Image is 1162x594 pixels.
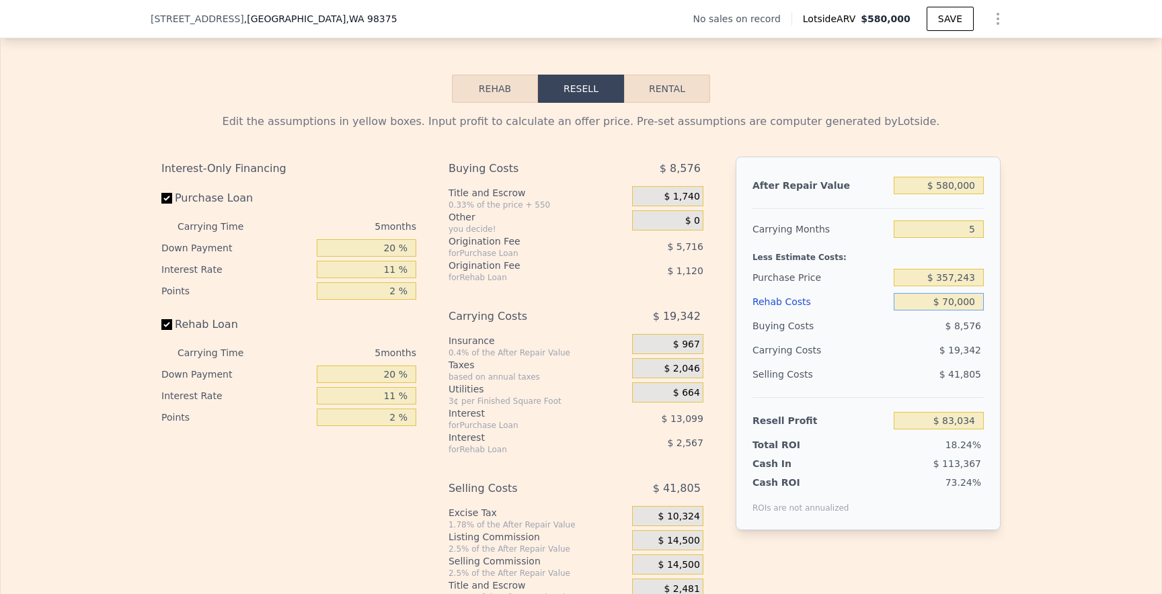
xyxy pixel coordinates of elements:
div: 2.5% of the After Repair Value [449,568,627,579]
span: $ 19,342 [653,304,701,329]
div: Purchase Price [752,265,888,290]
span: $ 967 [673,339,700,351]
div: Excise Tax [449,506,627,519]
div: Interest [449,431,598,444]
span: $ 0 [685,215,700,227]
div: Down Payment [161,237,311,259]
span: 73.24% [945,477,981,488]
button: Rehab [452,75,538,103]
span: $ 1,740 [664,191,699,203]
button: Rental [624,75,710,103]
span: $ 113,367 [933,458,981,469]
div: Down Payment [161,364,311,385]
div: 0.33% of the price + 550 [449,200,627,210]
div: Other [449,210,627,224]
span: $ 1,120 [667,265,703,276]
div: Cash In [752,457,837,470]
div: Less Estimate Costs: [752,241,984,265]
div: Title and Escrow [449,579,627,592]
div: Interest-Only Financing [161,157,416,181]
span: $ 8,576 [945,321,981,331]
div: Buying Costs [752,314,888,338]
span: 18.24% [945,439,981,450]
div: you decide! [449,224,627,235]
span: $ 10,324 [658,511,700,523]
div: Carrying Months [752,217,888,241]
div: Origination Fee [449,259,598,272]
span: $ 14,500 [658,535,700,547]
div: Rehab Costs [752,290,888,314]
div: Points [161,280,311,302]
div: 2.5% of the After Repair Value [449,544,627,554]
div: for Rehab Loan [449,272,598,283]
span: $ 19,342 [939,345,981,355]
span: $580,000 [861,13,911,24]
div: for Rehab Loan [449,444,598,455]
div: Insurance [449,334,627,347]
div: Resell Profit [752,409,888,433]
div: Selling Commission [449,554,627,568]
div: for Purchase Loan [449,248,598,259]
div: Carrying Time [178,216,265,237]
div: Interest Rate [161,259,311,280]
div: 3¢ per Finished Square Foot [449,396,627,407]
div: 0.4% of the After Repair Value [449,347,627,358]
input: Rehab Loan [161,319,172,330]
div: No sales on record [693,12,791,26]
span: $ 2,046 [664,363,699,375]
span: $ 13,099 [662,413,703,424]
div: Title and Escrow [449,186,627,200]
div: Buying Costs [449,157,598,181]
div: Origination Fee [449,235,598,248]
div: Edit the assumptions in yellow boxes. Input profit to calculate an offer price. Pre-set assumptio... [161,114,1001,130]
div: based on annual taxes [449,372,627,382]
span: $ 664 [673,387,700,399]
div: Carrying Time [178,342,265,364]
span: $ 41,805 [653,476,701,501]
div: Utilities [449,382,627,396]
span: $ 14,500 [658,559,700,571]
div: 5 months [270,216,416,237]
div: Total ROI [752,438,837,452]
span: $ 5,716 [667,241,703,252]
div: 1.78% of the After Repair Value [449,519,627,530]
span: , [GEOGRAPHIC_DATA] [244,12,397,26]
div: Taxes [449,358,627,372]
div: Selling Costs [449,476,598,501]
div: Interest [449,407,598,420]
span: [STREET_ADDRESS] [151,12,244,26]
span: , WA 98375 [346,13,397,24]
div: Cash ROI [752,476,849,489]
span: $ 8,576 [660,157,701,181]
span: $ 2,567 [667,437,703,448]
div: Interest Rate [161,385,311,407]
button: Show Options [984,5,1011,32]
span: Lotside ARV [803,12,861,26]
div: Carrying Costs [449,304,598,329]
span: $ 41,805 [939,369,981,380]
div: 5 months [270,342,416,364]
div: for Purchase Loan [449,420,598,431]
div: Points [161,407,311,428]
input: Purchase Loan [161,193,172,204]
button: SAVE [927,7,974,31]
div: After Repair Value [752,173,888,198]
button: Resell [538,75,624,103]
div: Selling Costs [752,362,888,386]
label: Purchase Loan [161,186,311,210]
div: Listing Commission [449,530,627,544]
div: Carrying Costs [752,338,837,362]
label: Rehab Loan [161,312,311,337]
div: ROIs are not annualized [752,489,849,513]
